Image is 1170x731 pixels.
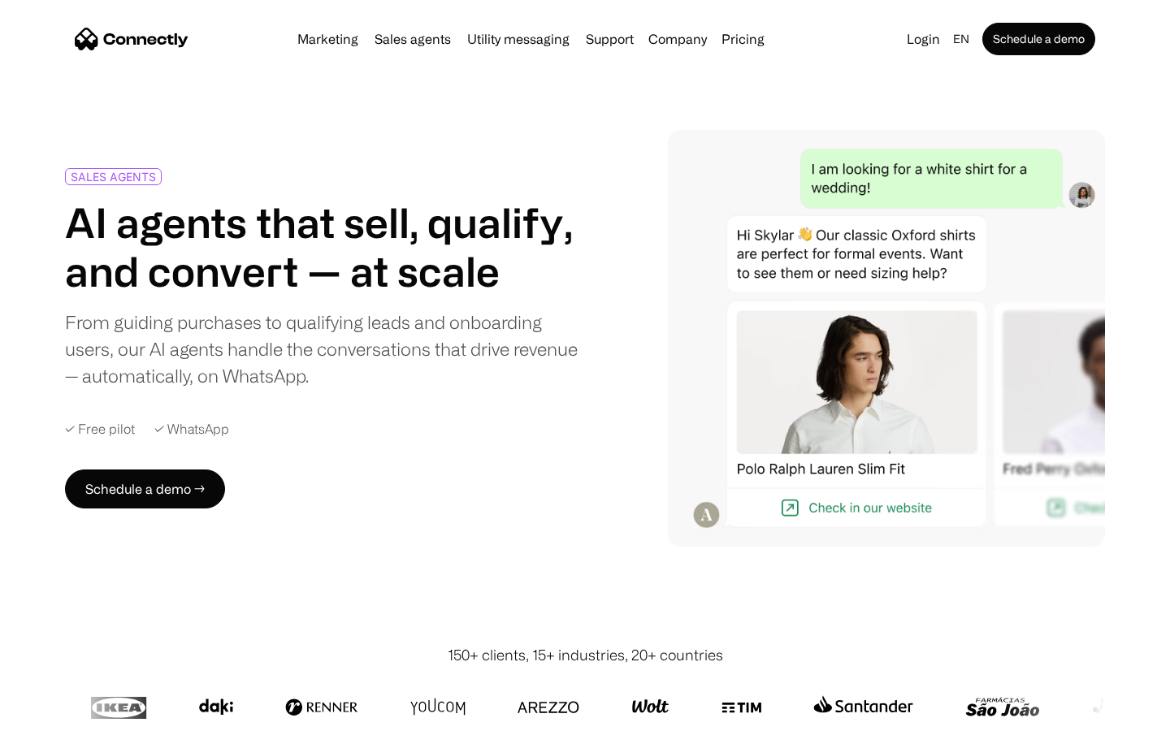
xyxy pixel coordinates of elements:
[154,422,229,437] div: ✓ WhatsApp
[953,28,969,50] div: en
[715,32,771,45] a: Pricing
[368,32,457,45] a: Sales agents
[648,28,707,50] div: Company
[65,469,225,508] a: Schedule a demo →
[461,32,576,45] a: Utility messaging
[16,701,97,725] aside: Language selected: English
[579,32,640,45] a: Support
[71,171,156,183] div: SALES AGENTS
[65,309,578,389] div: From guiding purchases to qualifying leads and onboarding users, our AI agents handle the convers...
[900,28,947,50] a: Login
[65,422,135,437] div: ✓ Free pilot
[291,32,365,45] a: Marketing
[982,23,1095,55] a: Schedule a demo
[448,644,723,666] div: 150+ clients, 15+ industries, 20+ countries
[65,198,578,296] h1: AI agents that sell, qualify, and convert — at scale
[32,703,97,725] ul: Language list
